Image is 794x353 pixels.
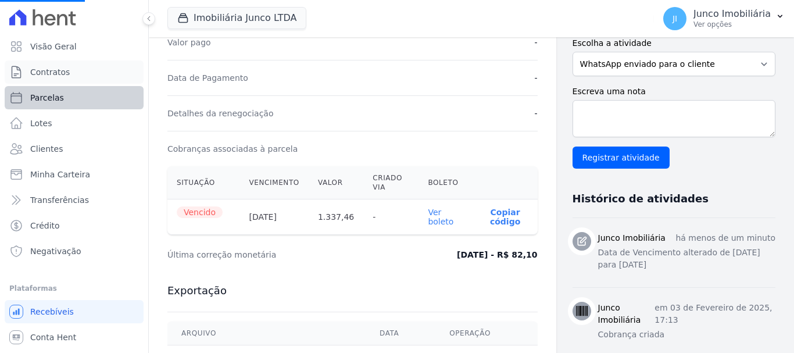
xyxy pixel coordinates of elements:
h3: Junco Imobiliária [598,302,655,326]
p: em 03 de Fevereiro de 2025, 17:13 [654,302,775,326]
th: Boleto [419,166,473,199]
dd: - [535,37,538,48]
th: Valor [309,166,363,199]
dt: Valor pago [167,37,211,48]
span: Contratos [30,66,70,78]
dd: - [535,72,538,84]
a: Recebíveis [5,300,144,323]
a: Ver boleto [428,208,453,226]
span: Transferências [30,194,89,206]
span: Crédito [30,220,60,231]
th: 1.337,46 [309,199,363,235]
a: Visão Geral [5,35,144,58]
dd: - [535,108,538,119]
th: Operação [435,322,537,345]
div: Plataformas [9,281,139,295]
a: Clientes [5,137,144,161]
span: JI [673,15,677,23]
span: Lotes [30,117,52,129]
p: Junco Imobiliária [693,8,771,20]
span: Recebíveis [30,306,74,318]
a: Lotes [5,112,144,135]
span: Clientes [30,143,63,155]
button: Copiar código [482,208,528,226]
a: Conta Hent [5,326,144,349]
a: Parcelas [5,86,144,109]
span: Conta Hent [30,331,76,343]
th: Arquivo [167,322,366,345]
a: Crédito [5,214,144,237]
th: [DATE] [240,199,309,235]
label: Escreva uma nota [573,85,775,98]
p: Data de Vencimento alterado de [DATE] para [DATE] [598,247,775,271]
input: Registrar atividade [573,147,670,169]
h3: Junco Imobiliária [598,232,666,244]
th: Data [366,322,435,345]
th: - [363,199,419,235]
dt: Data de Pagamento [167,72,248,84]
th: Situação [167,166,240,199]
p: Ver opções [693,20,771,29]
a: Contratos [5,60,144,84]
span: Negativação [30,245,81,257]
p: Cobrança criada [598,329,775,341]
dt: Última correção monetária [167,249,386,261]
dt: Detalhes da renegociação [167,108,274,119]
th: Criado via [363,166,419,199]
span: Minha Carteira [30,169,90,180]
p: há menos de um minuto [675,232,775,244]
dd: [DATE] - R$ 82,10 [457,249,538,261]
h3: Histórico de atividades [573,192,709,206]
button: Imobiliária Junco LTDA [167,7,306,29]
dt: Cobranças associadas à parcela [167,143,298,155]
a: Negativação [5,240,144,263]
span: Visão Geral [30,41,77,52]
button: JI Junco Imobiliária Ver opções [654,2,794,35]
span: Vencido [177,206,223,218]
a: Transferências [5,188,144,212]
th: Vencimento [240,166,309,199]
a: Minha Carteira [5,163,144,186]
h3: Exportação [167,284,538,298]
label: Escolha a atividade [573,37,775,49]
span: Parcelas [30,92,64,104]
